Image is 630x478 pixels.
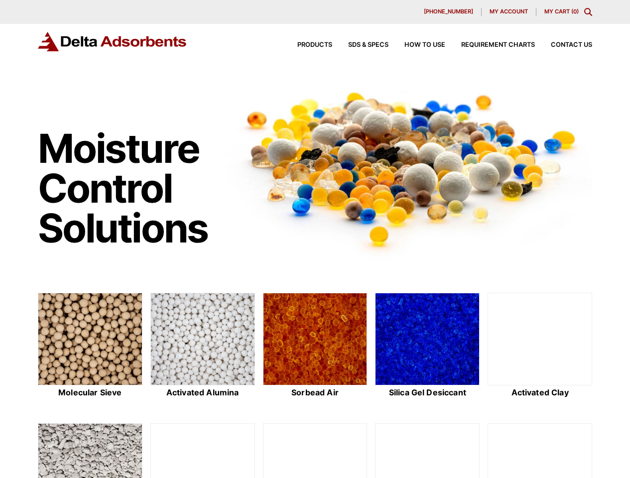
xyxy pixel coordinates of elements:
span: How to Use [404,42,445,48]
span: Requirement Charts [461,42,535,48]
a: My account [482,8,536,16]
span: Products [297,42,332,48]
h2: Activated Clay [488,388,592,397]
h2: Activated Alumina [150,388,255,397]
img: Image [225,75,592,261]
a: [PHONE_NUMBER] [416,8,482,16]
a: Activated Clay [488,293,592,399]
span: My account [490,9,528,14]
h2: Silica Gel Desiccant [375,388,480,397]
a: Silica Gel Desiccant [375,293,480,399]
a: Requirement Charts [445,42,535,48]
a: Activated Alumina [150,293,255,399]
a: Products [281,42,332,48]
div: Toggle Modal Content [584,8,592,16]
h1: Moisture Control Solutions [38,128,216,248]
a: Molecular Sieve [38,293,142,399]
a: How to Use [388,42,445,48]
a: My Cart (0) [544,8,579,15]
span: Contact Us [551,42,592,48]
span: [PHONE_NUMBER] [424,9,473,14]
h2: Molecular Sieve [38,388,142,397]
a: Contact Us [535,42,592,48]
a: Sorbead Air [263,293,368,399]
h2: Sorbead Air [263,388,368,397]
a: SDS & SPECS [332,42,388,48]
span: 0 [573,8,577,15]
span: SDS & SPECS [348,42,388,48]
img: Delta Adsorbents [38,32,187,51]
